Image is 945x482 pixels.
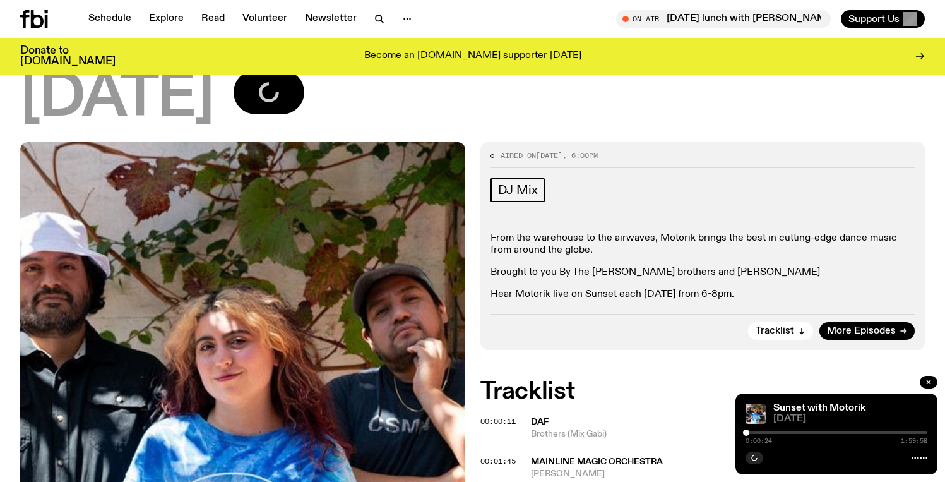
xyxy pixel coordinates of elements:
span: 00:00:11 [480,416,516,426]
span: DAF [531,418,549,426]
a: Explore [141,10,191,28]
button: On Air[DATE] lunch with [PERSON_NAME]! [616,10,831,28]
span: [DATE] [536,150,562,160]
a: Volunteer [235,10,295,28]
p: Hear Motorik live on Sunset each [DATE] from 6-8pm. [490,289,915,301]
button: Tracklist [748,322,813,340]
span: Mainline Magic Orchestra [531,457,663,466]
a: Schedule [81,10,139,28]
a: Sunset with Motorik [773,403,865,413]
a: Newsletter [297,10,364,28]
button: Support Us [841,10,925,28]
a: Read [194,10,232,28]
span: 00:01:45 [480,456,516,466]
span: [DATE] [20,70,213,127]
span: More Episodes [827,327,896,336]
span: Aired on [501,150,536,160]
span: Support Us [848,13,900,25]
span: , 6:00pm [562,150,598,160]
h2: Tracklist [480,380,925,403]
span: 1:59:58 [901,438,927,444]
p: Become an [DOMAIN_NAME] supporter [DATE] [364,51,581,62]
a: DJ Mix [490,178,545,202]
img: Andrew, Reenie, and Pat stand in a row, smiling at the camera, in dappled light with a vine leafe... [746,404,766,424]
span: [DATE] [773,414,927,424]
p: Brought to you By The [PERSON_NAME] brothers and [PERSON_NAME] [490,267,915,279]
span: 0:00:24 [746,438,772,444]
p: From the warehouse to the airwaves, Motorik brings the best in cutting-edge dance music from arou... [490,232,915,256]
span: [PERSON_NAME] [531,468,925,480]
span: Tracklist [756,327,794,336]
span: Brothers (Mix Gabi) [531,428,925,440]
a: More Episodes [819,322,915,340]
span: DJ Mix [498,183,538,197]
h3: Donate to [DOMAIN_NAME] [20,45,116,67]
button: 00:01:45 [480,458,516,465]
button: 00:00:11 [480,418,516,425]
